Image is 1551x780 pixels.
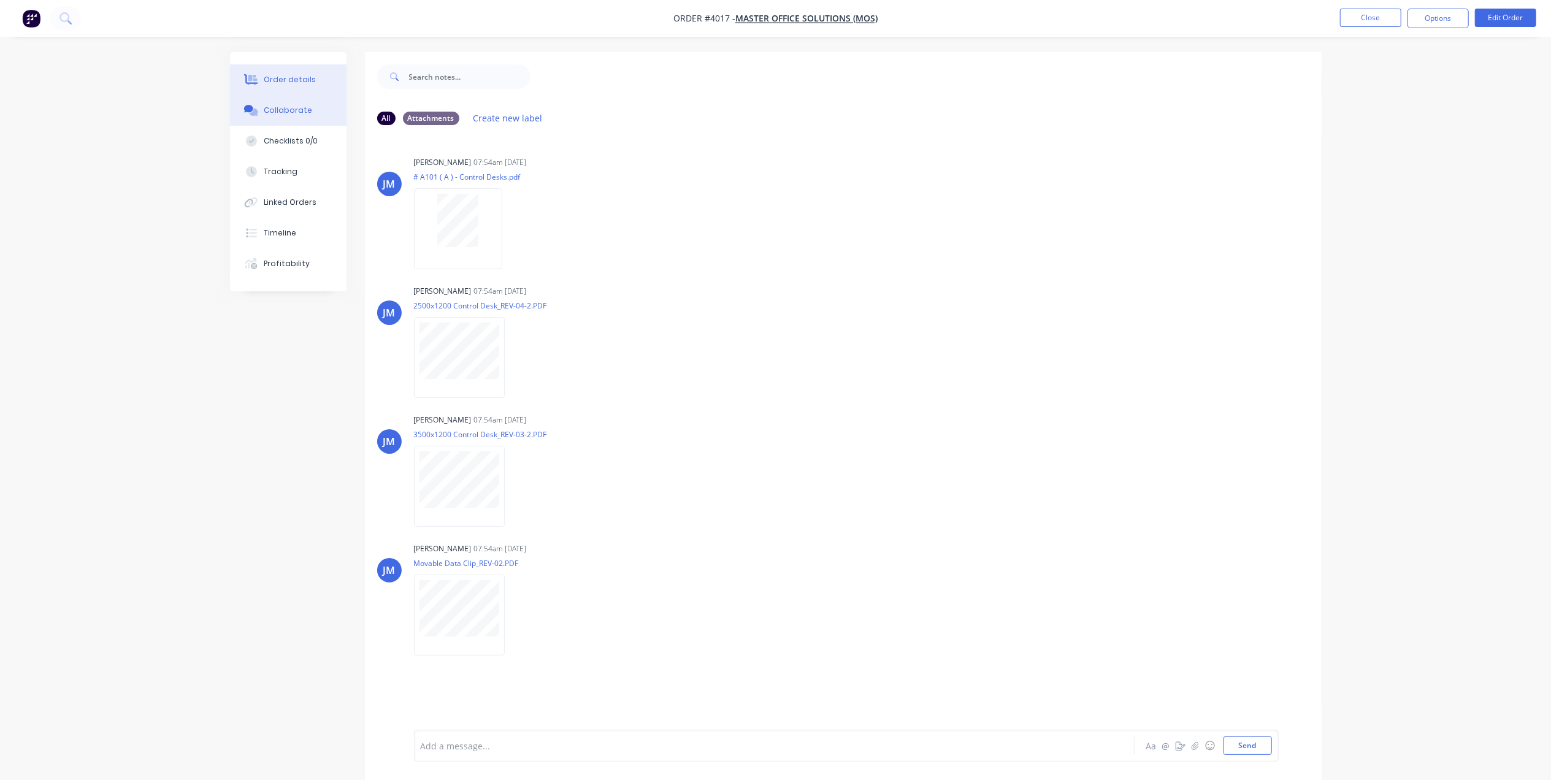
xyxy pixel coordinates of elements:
[264,136,318,147] div: Checklists 0/0
[1407,9,1469,28] button: Options
[264,105,312,116] div: Collaborate
[264,258,310,269] div: Profitability
[414,286,472,297] div: [PERSON_NAME]
[230,126,347,156] button: Checklists 0/0
[383,563,396,578] div: JM
[474,543,527,554] div: 07:54am [DATE]
[1144,738,1158,753] button: Aa
[377,112,396,125] div: All
[230,218,347,248] button: Timeline
[230,64,347,95] button: Order details
[383,177,396,191] div: JM
[264,227,296,239] div: Timeline
[1158,738,1173,753] button: @
[474,157,527,168] div: 07:54am [DATE]
[474,415,527,426] div: 07:54am [DATE]
[403,112,459,125] div: Attachments
[414,429,547,440] p: 3500x1200 Control Desk_REV-03-2.PDF
[230,95,347,126] button: Collaborate
[414,558,519,568] p: Movable Data Clip_REV-02.PDF
[414,172,521,182] p: # A101 ( A ) - Control Desks.pdf
[1475,9,1536,27] button: Edit Order
[230,156,347,187] button: Tracking
[409,64,530,89] input: Search notes...
[673,13,735,25] span: Order #4017 -
[414,157,472,168] div: [PERSON_NAME]
[414,415,472,426] div: [PERSON_NAME]
[414,300,547,311] p: 2500x1200 Control Desk_REV-04-2.PDF
[22,9,40,28] img: Factory
[1340,9,1401,27] button: Close
[264,74,316,85] div: Order details
[467,110,549,126] button: Create new label
[383,305,396,320] div: JM
[414,543,472,554] div: [PERSON_NAME]
[735,13,878,25] a: Master Office Solutions (MOS)
[383,434,396,449] div: JM
[264,197,316,208] div: Linked Orders
[1224,736,1272,755] button: Send
[264,166,297,177] div: Tracking
[230,187,347,218] button: Linked Orders
[230,248,347,279] button: Profitability
[474,286,527,297] div: 07:54am [DATE]
[1203,738,1217,753] button: ☺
